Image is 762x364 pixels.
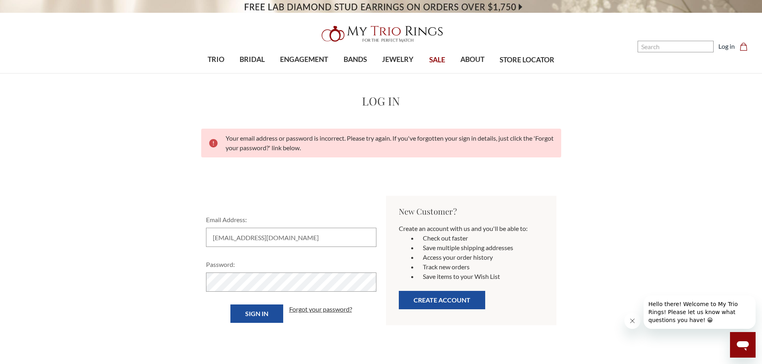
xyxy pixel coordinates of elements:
button: submenu toggle [248,73,256,74]
button: Create Account [399,291,485,309]
input: Search and use arrows or TAB to navigate results [638,41,714,52]
a: STORE LOCATOR [492,47,562,73]
a: JEWELRY [374,47,421,73]
button: submenu toggle [351,73,359,74]
li: Check out faster [418,233,544,243]
input: Sign in [230,304,283,323]
a: Log in [718,42,735,51]
a: SALE [421,47,452,73]
span: JEWELRY [382,54,414,65]
span: BRIDAL [240,54,265,65]
span: SALE [429,55,445,65]
li: Access your order history [418,253,544,262]
p: Create an account with us and you'll be able to: [399,224,544,233]
span: TRIO [208,54,224,65]
h1: Log in [201,93,561,109]
button: submenu toggle [468,73,476,74]
a: Forgot your password? [289,304,352,314]
iframe: Mensaje de la compañía [644,295,756,329]
button: submenu toggle [394,73,402,74]
a: Create Account [399,298,485,306]
a: TRIO [200,47,232,73]
a: BANDS [336,47,374,73]
li: Save items to your Wish List [418,272,544,281]
span: STORE LOCATOR [500,55,554,65]
a: BRIDAL [232,47,272,73]
a: My Trio Rings [221,21,541,47]
span: ENGAGEMENT [280,54,328,65]
span: ABOUT [460,54,484,65]
li: Track new orders [418,262,544,272]
button: submenu toggle [212,73,220,74]
span: BANDS [344,54,367,65]
h2: New Customer? [399,205,544,217]
label: Email Address: [206,215,376,225]
a: ABOUT [453,47,492,73]
label: Password: [206,260,376,269]
a: ENGAGEMENT [272,47,336,73]
iframe: Botón para iniciar la ventana de mensajería [730,332,756,358]
img: My Trio Rings [317,21,445,47]
span: Your email address or password is incorrect. Please try again. If you've forgotten your sign in d... [226,134,554,151]
svg: cart.cart_preview [740,43,748,51]
a: Cart with 0 items [740,42,752,51]
iframe: Cerrar mensaje [624,313,640,329]
li: Save multiple shipping addresses [418,243,544,253]
button: submenu toggle [300,73,308,74]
